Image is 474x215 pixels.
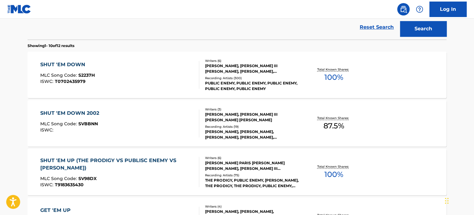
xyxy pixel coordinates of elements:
[443,185,474,215] iframe: Chat Widget
[205,156,299,160] div: Writers ( 6 )
[40,72,78,78] span: MLC Song Code :
[55,79,86,84] span: T0702435979
[317,164,350,169] p: Total Known Shares:
[205,80,299,92] div: PUBLIC ENEMY, PUBLIC ENEMY, PUBLIC ENEMY, PUBLIC ENEMY, PUBLIC ENEMY
[205,178,299,189] div: THE PRODIGY, PUBLIC ENEMY, [PERSON_NAME], THE PRODIGY, THE PRODIGY, PUBLIC ENEMY, [PERSON_NAME], ...
[317,67,350,72] p: Total Known Shares:
[416,6,423,13] img: help
[40,110,102,117] div: SHUT 'EM DOWN 2002
[357,20,397,34] a: Reset Search
[78,72,95,78] span: S2237H
[40,127,55,133] span: ISWC :
[429,2,467,17] a: Log In
[323,120,344,131] span: 87.5 %
[28,100,446,147] a: SHUT 'EM DOWN 2002MLC Song Code:SVBBNNISWC:Writers (3)[PERSON_NAME], [PERSON_NAME] III [PERSON_NA...
[205,129,299,140] div: [PERSON_NAME], [PERSON_NAME], [PERSON_NAME], [PERSON_NAME], [PERSON_NAME]
[40,79,55,84] span: ISWC :
[78,176,97,181] span: SV98DX
[78,121,98,127] span: SVBBNN
[28,149,446,195] a: SHUT 'EM UP (THE PRODIGY VS PUBLISC ENEMY VS [PERSON_NAME])MLC Song Code:SV98DXISWC:T9183635430Wr...
[40,61,95,68] div: SHUT 'EM DOWN
[28,52,446,98] a: SHUT 'EM DOWNMLC Song Code:S2237HISWC:T0702435979Writers (6)[PERSON_NAME], [PERSON_NAME] III [PER...
[400,6,407,13] img: search
[28,43,74,49] p: Showing 1 - 10 of 12 results
[205,58,299,63] div: Writers ( 6 )
[205,112,299,123] div: [PERSON_NAME], [PERSON_NAME] III [PERSON_NAME] [PERSON_NAME]
[7,5,31,14] img: MLC Logo
[324,169,343,180] span: 100 %
[40,182,55,187] span: ISWC :
[205,63,299,74] div: [PERSON_NAME], [PERSON_NAME] III [PERSON_NAME], [PERSON_NAME], [PERSON_NAME], [PERSON_NAME], [PER...
[413,3,426,15] div: Help
[205,76,299,80] div: Recording Artists ( 300 )
[205,204,299,209] div: Writers ( 4 )
[40,176,78,181] span: MLC Song Code :
[55,182,84,187] span: T9183635430
[40,121,78,127] span: MLC Song Code :
[205,124,299,129] div: Recording Artists ( 19 )
[40,207,95,214] div: GET 'EM UP
[205,107,299,112] div: Writers ( 3 )
[397,3,410,15] a: Public Search
[445,191,449,210] div: Drag
[400,21,446,37] button: Search
[205,160,299,171] div: [PERSON_NAME] PARIS [PERSON_NAME] [PERSON_NAME], [PERSON_NAME] III [PERSON_NAME], [PERSON_NAME], ...
[205,173,299,178] div: Recording Artists ( 75 )
[40,157,194,172] div: SHUT 'EM UP (THE PRODIGY VS PUBLISC ENEMY VS [PERSON_NAME])
[324,72,343,83] span: 100 %
[317,116,350,120] p: Total Known Shares:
